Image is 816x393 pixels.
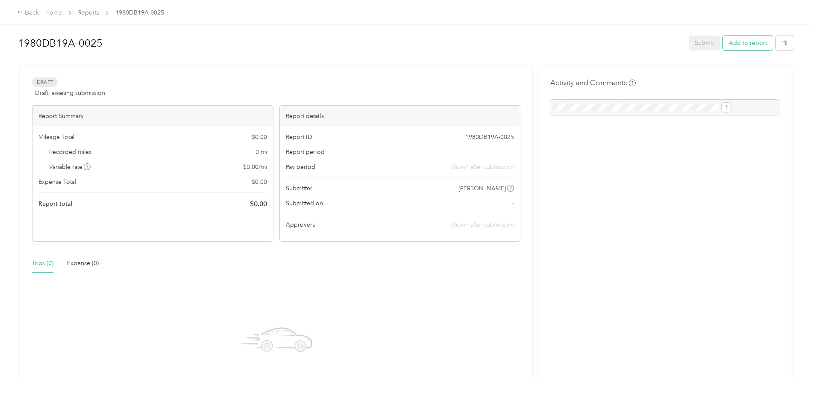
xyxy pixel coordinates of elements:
span: Submitter [286,184,312,193]
span: Recorded miles [49,148,91,157]
span: Expense Total [38,177,76,186]
span: Pay period [286,163,315,171]
h1: 1980DB19A-0025 [18,33,683,53]
a: Home [45,9,62,16]
span: $ 0.00 [250,199,267,209]
span: 1980DB19A-0025 [465,133,514,142]
span: shown after submission [451,221,514,228]
span: $ 0.00 [252,177,267,186]
span: $ 0.00 / mi [243,163,267,171]
span: Variable rate [49,163,91,171]
span: [PERSON_NAME] [458,184,506,193]
div: Back [17,8,39,18]
a: Reports [78,9,99,16]
span: Submitted on [286,199,323,208]
span: Report period [286,148,325,157]
span: Mileage Total [38,133,74,142]
button: Add to report [723,35,773,50]
span: Report total [38,199,73,208]
span: - [512,199,514,208]
span: Draft, awaiting submission [35,89,105,98]
div: Trips (0) [32,259,53,268]
span: shown after submission [451,163,514,171]
div: Expense (0) [67,259,99,268]
span: $ 0.00 [252,133,267,142]
h4: Activity and Comments [550,77,636,88]
div: Report details [280,106,520,127]
span: Report ID [286,133,312,142]
iframe: Everlance-gr Chat Button Frame [768,345,816,393]
div: Report Summary [32,106,273,127]
span: 0 mi [255,148,267,157]
span: 1980DB19A-0025 [115,8,164,17]
span: Approvers [286,220,315,229]
span: Draft [32,77,58,87]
